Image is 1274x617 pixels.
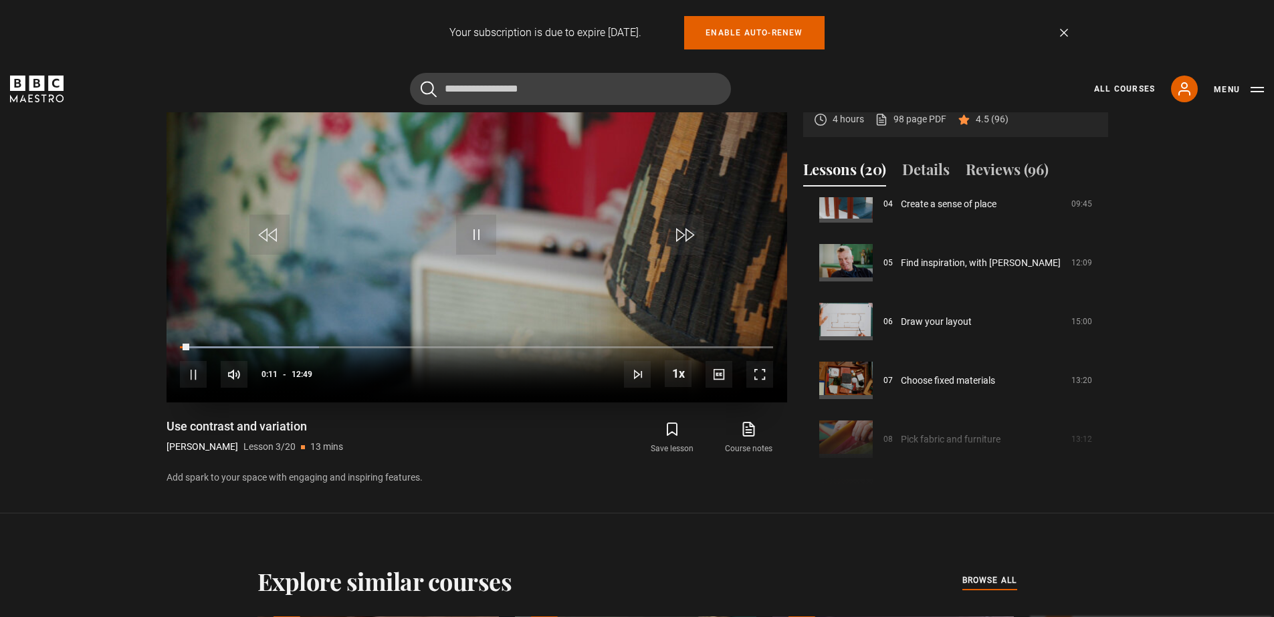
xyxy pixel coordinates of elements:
[665,360,692,387] button: Playback Rate
[167,53,787,402] video-js: Video Player
[962,574,1017,588] a: browse all
[180,361,207,388] button: Pause
[261,362,278,386] span: 0:11
[1094,83,1155,95] a: All Courses
[243,440,296,454] p: Lesson 3/20
[710,418,786,457] a: Course notes
[449,25,641,41] p: Your subscription is due to expire [DATE].
[902,158,950,187] button: Details
[976,112,1008,126] p: 4.5 (96)
[10,76,64,102] svg: BBC Maestro
[283,370,286,379] span: -
[292,362,312,386] span: 12:49
[901,315,972,329] a: Draw your layout
[901,197,996,211] a: Create a sense of place
[901,256,1061,270] a: Find inspiration, with [PERSON_NAME]
[706,361,732,388] button: Captions
[180,346,772,349] div: Progress Bar
[421,81,437,98] button: Submit the search query
[901,374,995,388] a: Choose fixed materials
[634,418,710,457] button: Save lesson
[875,112,946,126] a: 98 page PDF
[310,440,343,454] p: 13 mins
[746,361,773,388] button: Fullscreen
[167,471,787,485] p: Add spark to your space with engaging and inspiring features.
[410,73,731,105] input: Search
[684,16,824,49] a: Enable auto-renew
[624,361,651,388] button: Next Lesson
[221,361,247,388] button: Mute
[966,158,1049,187] button: Reviews (96)
[257,567,512,595] h2: Explore similar courses
[962,574,1017,587] span: browse all
[803,158,886,187] button: Lessons (20)
[167,418,343,435] h1: Use contrast and variation
[167,440,238,454] p: [PERSON_NAME]
[833,112,864,126] p: 4 hours
[1214,83,1264,96] button: Toggle navigation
